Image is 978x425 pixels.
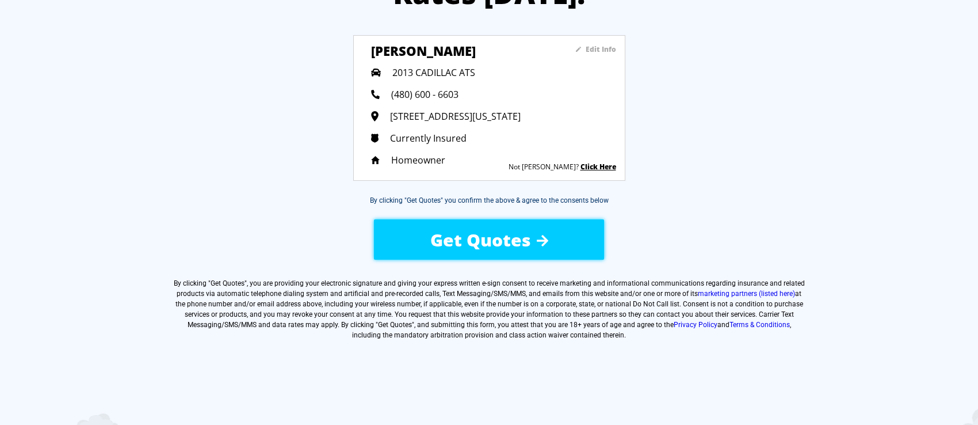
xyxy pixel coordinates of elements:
a: Terms & Conditions [729,321,790,329]
sapn: Not [PERSON_NAME]? [509,162,579,172]
a: marketing partners (listed here) [698,290,795,298]
h3: [PERSON_NAME] [371,42,541,59]
span: (480) 600 - 6603 [391,88,459,101]
span: Homeowner [391,154,445,166]
span: Currently Insured [390,132,467,145]
a: Click Here [580,162,616,172]
label: By clicking " ", you are providing your electronic signature and giving your express written e-si... [173,278,805,340]
span: 2013 CADILLAC ATS [392,66,475,79]
sapn: Edit Info [586,44,616,54]
span: Get Quotes [430,228,531,252]
button: Get Quotes [374,219,604,260]
span: [STREET_ADDRESS][US_STATE] [390,110,521,123]
a: Privacy Policy [674,321,717,329]
span: Get Quotes [211,279,244,287]
div: By clicking "Get Quotes" you confirm the above & agree to the consents below [370,195,609,206]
